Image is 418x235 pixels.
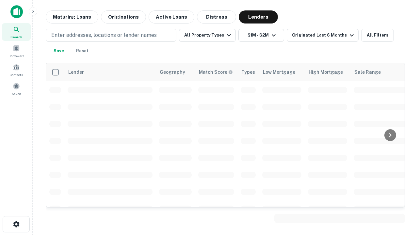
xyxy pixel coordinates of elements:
iframe: Chat Widget [385,183,418,214]
a: Borrowers [2,42,31,60]
div: Geography [160,68,185,76]
span: Borrowers [8,53,24,58]
button: Enter addresses, locations or lender names [46,29,176,42]
th: Geography [156,63,195,81]
th: Capitalize uses an advanced AI algorithm to match your search with the best lender. The match sco... [195,63,237,81]
button: Maturing Loans [46,10,98,23]
button: Save your search to get updates of matches that match your search criteria. [48,44,69,57]
div: High Mortgage [309,68,343,76]
div: Capitalize uses an advanced AI algorithm to match your search with the best lender. The match sco... [199,69,233,76]
th: Types [237,63,259,81]
span: Contacts [10,72,23,77]
span: Search [10,34,22,39]
h6: Match Score [199,69,232,76]
div: Originated Last 6 Months [292,31,356,39]
div: Types [241,68,255,76]
a: Saved [2,80,31,98]
th: Low Mortgage [259,63,305,81]
button: $1M - $2M [238,29,284,42]
button: Originated Last 6 Months [287,29,359,42]
button: Reset [72,44,93,57]
th: Sale Range [350,63,409,81]
p: Enter addresses, locations or lender names [51,31,157,39]
th: High Mortgage [305,63,350,81]
div: Sale Range [354,68,381,76]
img: capitalize-icon.png [10,5,23,18]
span: Saved [12,91,21,96]
button: All Property Types [179,29,236,42]
a: Contacts [2,61,31,79]
button: Active Loans [149,10,194,23]
button: Lenders [239,10,278,23]
div: Lender [68,68,84,76]
button: All Filters [361,29,394,42]
th: Lender [64,63,156,81]
div: Low Mortgage [263,68,295,76]
button: Originations [101,10,146,23]
a: Search [2,23,31,41]
button: Distress [197,10,236,23]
